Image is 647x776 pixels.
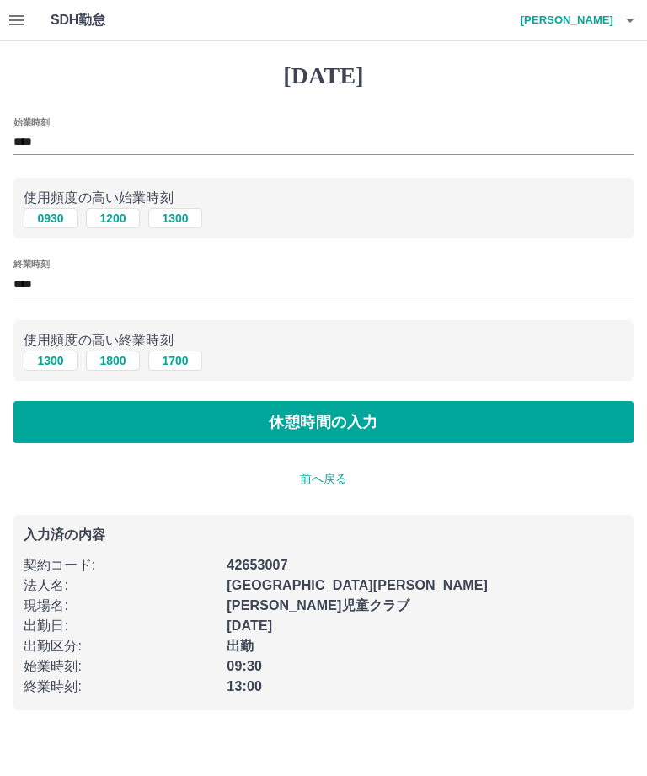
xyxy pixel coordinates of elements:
p: 契約コード : [24,555,217,575]
p: 出勤区分 : [24,636,217,656]
p: 前へ戻る [13,470,634,488]
button: 1300 [148,208,202,228]
button: 0930 [24,208,78,228]
b: 42653007 [227,558,287,572]
b: [DATE] [227,618,272,633]
b: 09:30 [227,659,262,673]
b: 13:00 [227,679,262,693]
label: 始業時刻 [13,115,49,128]
h1: [DATE] [13,62,634,90]
p: 始業時刻 : [24,656,217,677]
button: 1200 [86,208,140,228]
p: 入力済の内容 [24,528,623,542]
button: 1800 [86,351,140,371]
p: 使用頻度の高い始業時刻 [24,188,623,208]
b: [PERSON_NAME]児童クラブ [227,598,409,613]
p: 使用頻度の高い終業時刻 [24,330,623,351]
p: 法人名 : [24,575,217,596]
p: 現場名 : [24,596,217,616]
button: 1300 [24,351,78,371]
button: 休憩時間の入力 [13,401,634,443]
button: 1700 [148,351,202,371]
b: [GEOGRAPHIC_DATA][PERSON_NAME] [227,578,488,592]
label: 終業時刻 [13,258,49,270]
p: 終業時刻 : [24,677,217,697]
p: 出勤日 : [24,616,217,636]
b: 出勤 [227,639,254,653]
